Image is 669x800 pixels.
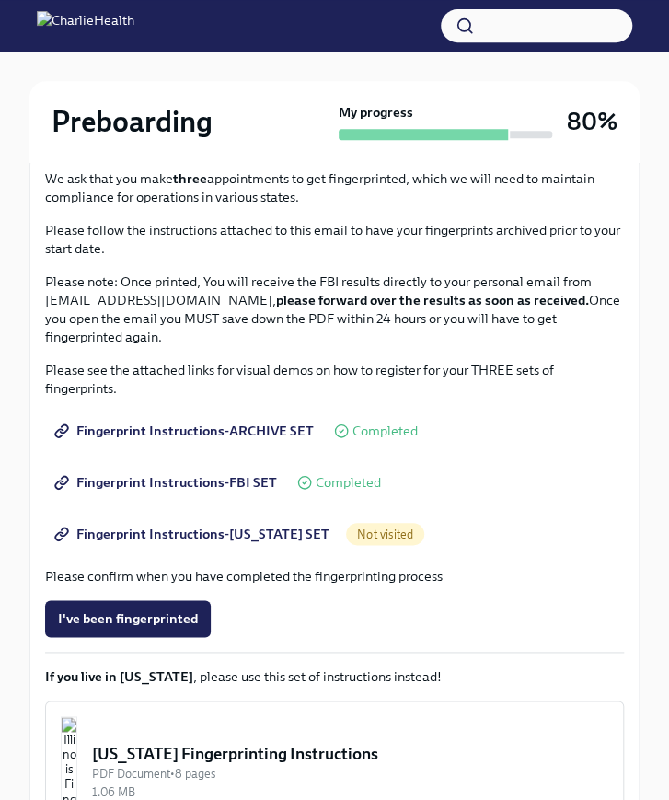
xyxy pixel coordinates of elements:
[92,765,608,783] div: PDF Document • 8 pages
[45,412,327,449] a: Fingerprint Instructions-ARCHIVE SET
[45,272,624,346] p: Please note: Once printed, You will receive the FBI results directly to your personal email from ...
[45,464,290,501] a: Fingerprint Instructions-FBI SET
[52,103,213,140] h2: Preboarding
[58,473,277,492] span: Fingerprint Instructions-FBI SET
[45,169,624,206] p: We ask that you make appointments to get fingerprinted, which we will need to maintain compliance...
[45,567,624,586] p: Please confirm when you have completed the fingerprinting process
[276,292,589,308] strong: please forward over the results as soon as received.
[58,525,329,543] span: Fingerprint Instructions-[US_STATE] SET
[58,609,198,628] span: I've been fingerprinted
[45,668,193,685] strong: If you live in [US_STATE]
[352,424,418,438] span: Completed
[45,516,342,552] a: Fingerprint Instructions-[US_STATE] SET
[45,361,624,398] p: Please see the attached links for visual demos on how to register for your THREE sets of fingerpr...
[37,11,134,41] img: CharlieHealth
[92,743,608,765] div: [US_STATE] Fingerprinting Instructions
[173,170,207,187] strong: three
[346,528,424,541] span: Not visited
[339,103,413,122] strong: My progress
[45,221,624,258] p: Please follow the instructions attached to this email to have your fingerprints archived prior to...
[45,600,211,637] button: I've been fingerprinted
[92,783,608,800] div: 1.06 MB
[45,667,624,686] p: , please use this set of instructions instead!
[58,422,314,440] span: Fingerprint Instructions-ARCHIVE SET
[567,105,617,138] h3: 80%
[316,476,381,490] span: Completed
